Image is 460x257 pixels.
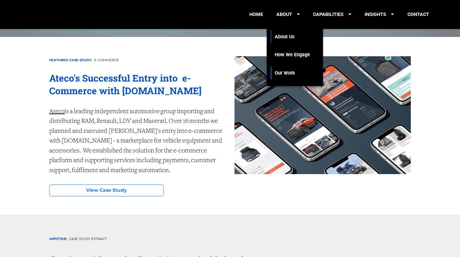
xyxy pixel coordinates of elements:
[49,72,202,97] strong: Ateco's Successful Entry into e-Commerce with [DOMAIN_NAME]
[275,28,310,46] a: About Us
[49,109,65,115] span: Ateco
[275,64,310,82] a: Our Work
[49,109,223,174] span: is a leading independent automotive group importing and distributing RAM, Renault, LDV and Masera...
[249,5,263,24] a: HOME
[365,5,394,24] a: INSIGHTS
[407,5,429,24] a: CONTACT
[275,46,310,64] a: How We Engage
[313,5,352,24] a: CAPABILITIES
[49,184,164,196] a: View Case Study
[91,58,119,62] span: | E-COMMERCE
[276,5,300,24] a: ABOUT
[49,58,91,62] strong: FEATURED CASE STUDY
[49,237,66,241] strong: UPFITTER
[66,237,107,241] span: | CASE STUDY EXTRACT
[49,107,65,115] a: Ateco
